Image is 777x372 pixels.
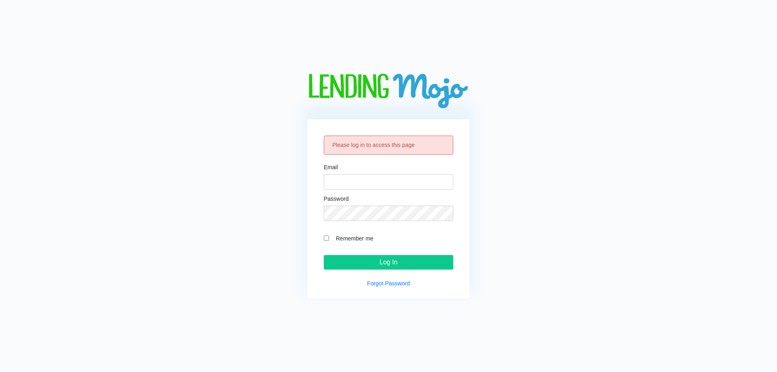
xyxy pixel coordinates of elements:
img: logo-big.png [308,74,469,110]
a: Forgot Password [367,280,410,287]
label: Password [324,196,348,202]
input: Log In [324,255,453,270]
div: Please log in to access this page [324,136,453,155]
label: Email [324,164,338,170]
label: Remember me [332,234,453,243]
